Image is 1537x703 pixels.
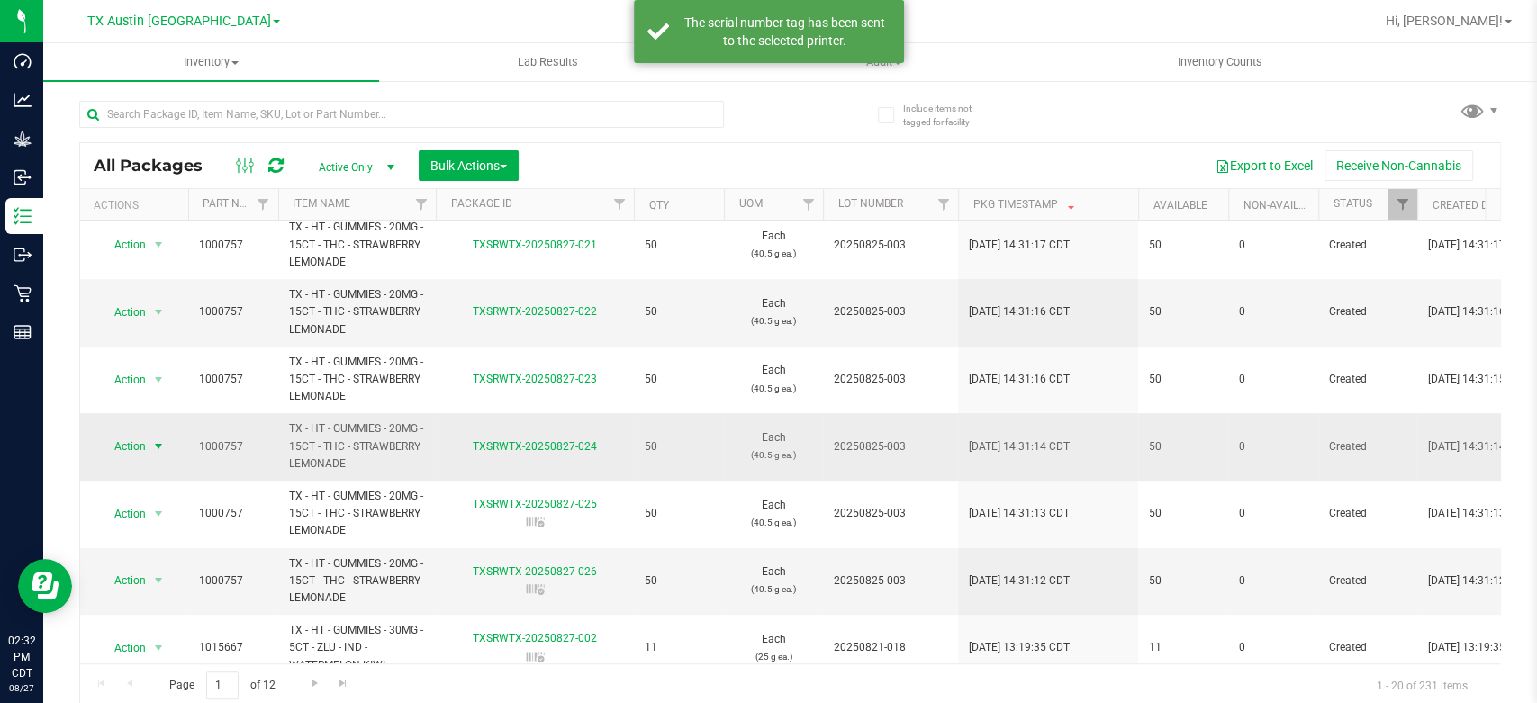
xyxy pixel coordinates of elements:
a: Filter [406,189,436,220]
span: 50 [1149,505,1217,522]
p: (40.5 g ea.) [735,312,812,329]
span: Each [735,362,812,396]
a: Filter [1388,189,1417,220]
span: All Packages [94,156,221,176]
span: 20250825-003 [834,572,947,590]
span: 11 [645,639,713,656]
span: 1 - 20 of 231 items [1362,671,1482,698]
span: select [148,635,170,661]
span: 50 [645,438,713,455]
span: 0 [1239,572,1307,590]
div: The serial number tag has been sent to the selected printer. [679,14,891,50]
span: 0 [1239,371,1307,388]
a: Inventory [43,43,379,81]
a: UOM [738,197,762,210]
p: (40.5 g ea.) [735,581,812,598]
span: [DATE] 14:31:16 CDT [1428,303,1529,320]
span: [DATE] 14:31:16 CDT [969,303,1070,320]
span: 1000757 [199,505,267,522]
span: Each [735,497,812,531]
span: 50 [1149,237,1217,254]
span: select [148,501,170,527]
span: 11 [1149,639,1217,656]
button: Export to Excel [1204,150,1325,181]
p: 02:32 PM CDT [8,633,35,681]
inline-svg: Grow [14,130,32,148]
span: TX - HT - GUMMIES - 20MG - 15CT - THC - STRAWBERRY LEMONADE [289,286,425,338]
inline-svg: Outbound [14,246,32,264]
span: Action [98,434,147,459]
a: Created Date [1432,199,1506,212]
input: 1 [206,671,239,699]
a: Available [1153,199,1207,212]
span: 50 [1149,438,1217,455]
span: 1000757 [199,572,267,590]
span: 1000757 [199,371,267,388]
span: TX Austin [GEOGRAPHIC_DATA] [87,14,271,29]
span: Action [98,501,147,527]
span: [DATE] 14:31:13 CDT [1428,505,1529,522]
a: Lab Results [379,43,715,81]
span: [DATE] 13:19:35 CDT [969,639,1070,656]
a: TXSRWTX-20250827-022 [473,305,597,318]
a: Package ID [450,197,511,210]
span: [DATE] 14:31:15 CDT [1428,371,1529,388]
span: [DATE] 14:31:12 CDT [1428,572,1529,590]
span: select [148,232,170,257]
a: Pkg Timestamp [972,198,1078,211]
span: [DATE] 14:31:17 CDT [1428,237,1529,254]
span: 0 [1239,237,1307,254]
span: 0 [1239,438,1307,455]
span: TX - HT - GUMMIES - 20MG - 15CT - THC - STRAWBERRY LEMONADE [289,555,425,608]
span: select [148,367,170,392]
span: [DATE] 14:31:13 CDT [969,505,1070,522]
span: Action [98,568,147,593]
span: Each [735,563,812,598]
iframe: Resource center [18,559,72,613]
span: 1000757 [199,438,267,455]
div: Serialized [433,648,637,666]
span: Include items not tagged for facility [902,102,992,129]
span: 0 [1239,505,1307,522]
span: select [148,434,170,459]
span: Action [98,367,147,392]
span: Lab Results [493,54,601,70]
span: [DATE] 14:31:14 CDT [969,438,1070,455]
span: Action [98,300,147,325]
span: Created [1329,237,1406,254]
span: [DATE] 14:31:12 CDT [969,572,1070,590]
span: 20250825-003 [834,303,947,320]
span: Each [735,429,812,464]
a: TXSRWTX-20250827-026 [473,565,597,578]
p: (40.5 g ea.) [735,245,812,262]
span: 50 [1149,303,1217,320]
span: [DATE] 14:31:14 CDT [1428,438,1529,455]
a: TXSRWTX-20250827-025 [473,498,597,510]
span: 1000757 [199,303,267,320]
inline-svg: Inventory [14,207,32,225]
a: TXSRWTX-20250827-023 [473,373,597,385]
span: 1015667 [199,639,267,656]
div: Serialized [433,513,637,531]
span: 20250825-003 [834,371,947,388]
span: Bulk Actions [430,158,507,173]
a: Filter [793,189,823,220]
span: Page of 12 [154,671,290,699]
span: 50 [645,371,713,388]
div: Serialized [433,581,637,599]
inline-svg: Inbound [14,168,32,186]
span: [DATE] 14:31:16 CDT [969,371,1070,388]
span: TX - HT - GUMMIES - 30MG - 5CT - ZLU - IND - WATERMELON KIWI [289,622,425,674]
a: TXSRWTX-20250827-021 [473,239,597,251]
span: 50 [1149,572,1217,590]
span: Created [1329,371,1406,388]
span: Inventory [43,54,379,70]
span: Action [98,232,147,257]
p: (25 g ea.) [735,648,812,665]
span: TX - HT - GUMMIES - 20MG - 15CT - THC - STRAWBERRY LEMONADE [289,354,425,406]
span: 20250825-003 [834,438,947,455]
a: Non-Available [1243,199,1323,212]
p: (40.5 g ea.) [735,446,812,464]
span: TX - HT - GUMMIES - 20MG - 15CT - THC - STRAWBERRY LEMONADE [289,488,425,540]
span: 20250821-018 [834,639,947,656]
